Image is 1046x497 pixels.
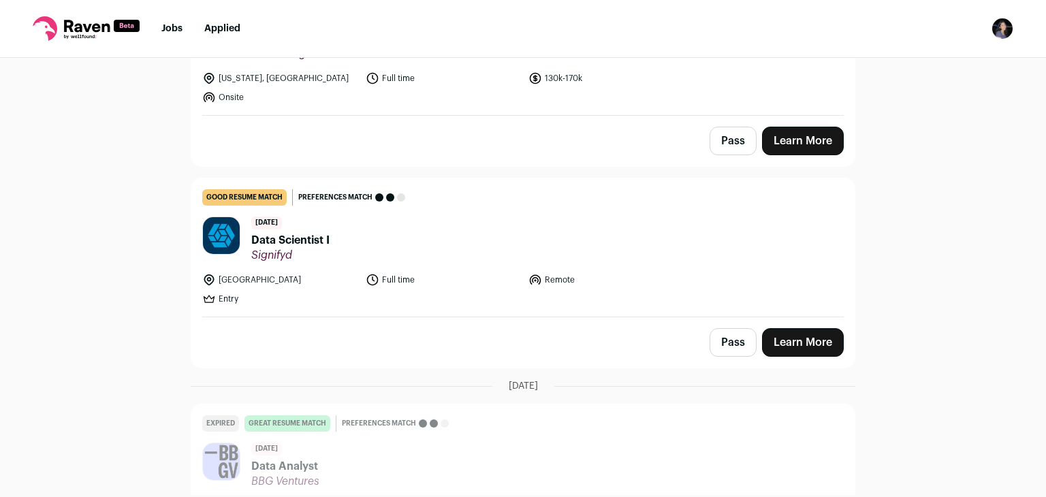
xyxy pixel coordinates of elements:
[366,273,521,287] li: Full time
[762,328,844,357] a: Learn More
[992,18,1013,39] img: 18611062-medium_jpg
[528,71,684,85] li: 130k-170k
[251,443,282,455] span: [DATE]
[202,91,358,104] li: Onsite
[528,273,684,287] li: Remote
[342,417,416,430] span: Preferences match
[992,18,1013,39] button: Open dropdown
[251,217,282,229] span: [DATE]
[298,191,373,204] span: Preferences match
[366,71,521,85] li: Full time
[204,24,240,33] a: Applied
[710,127,757,155] button: Pass
[203,443,240,480] img: 0f8af88ea6768f0e4c79cbcb8238c840601db4e9ceb59d4d69172479c0deb324.jpg
[202,415,239,432] div: Expired
[161,24,183,33] a: Jobs
[202,189,287,206] div: good resume match
[203,217,240,254] img: 350f6ccfd15fa01c55b64faeea5ba344d289258ee25327f833d1f7ab39b6b2aa.jpg
[191,178,855,317] a: good resume match Preferences match [DATE] Data Scientist I Signifyd [GEOGRAPHIC_DATA] Full time ...
[251,232,330,248] span: Data Scientist I
[509,379,538,393] span: [DATE]
[202,273,358,287] li: [GEOGRAPHIC_DATA]
[251,248,330,262] span: Signifyd
[244,415,330,432] div: great resume match
[710,328,757,357] button: Pass
[251,458,319,475] span: Data Analyst
[202,71,358,85] li: [US_STATE], [GEOGRAPHIC_DATA]
[251,475,319,488] span: BBG Ventures
[202,292,358,306] li: Entry
[762,127,844,155] a: Learn More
